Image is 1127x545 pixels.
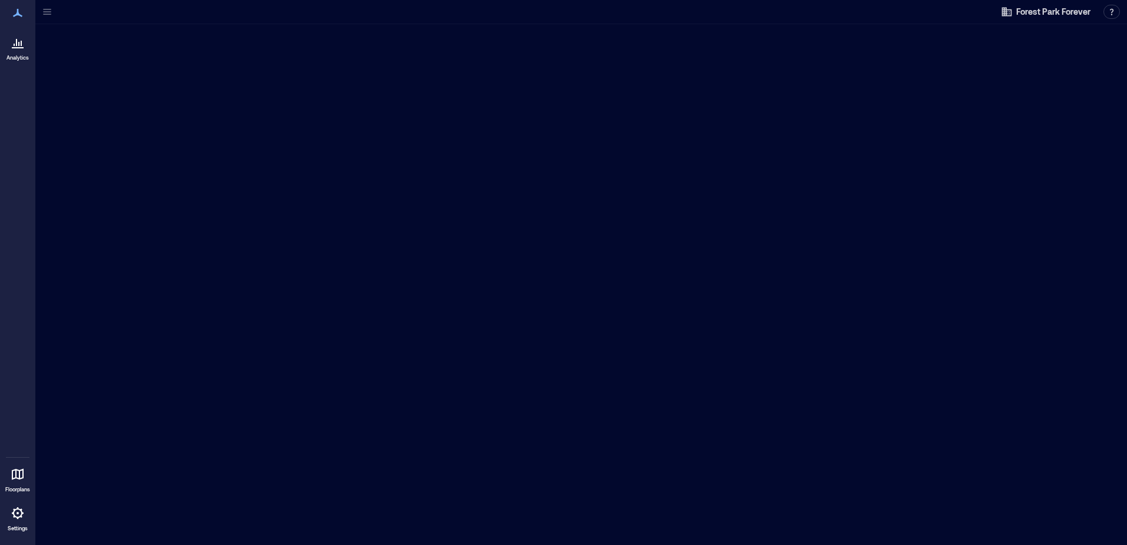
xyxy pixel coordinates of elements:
[6,54,29,61] p: Analytics
[3,28,32,65] a: Analytics
[4,499,32,536] a: Settings
[5,486,30,493] p: Floorplans
[2,460,34,497] a: Floorplans
[997,2,1094,21] button: Forest Park Forever
[1016,6,1090,18] span: Forest Park Forever
[8,525,28,532] p: Settings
